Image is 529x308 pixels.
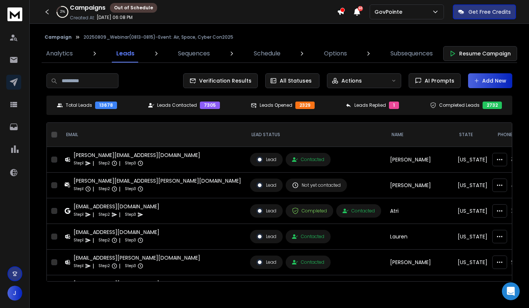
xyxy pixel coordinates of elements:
[292,259,324,265] div: Contacted
[443,46,517,61] button: Resume Campaign
[98,211,110,218] p: Step 2
[70,3,106,12] h1: Campaigns
[84,34,233,40] p: 20250809_Webinar(0813-0815)-Event: Air, Space, Cyber Con2025
[74,151,200,159] div: [PERSON_NAME][EMAIL_ADDRESS][DOMAIN_NAME]
[386,275,453,301] td: Krassi
[70,15,95,21] p: Created At:
[453,224,492,250] td: [US_STATE]
[254,49,280,58] p: Schedule
[74,254,200,262] div: [EMAIL_ADDRESS][PERSON_NAME][DOMAIN_NAME]
[468,73,512,88] button: Add New
[74,228,159,236] div: [EMAIL_ADDRESS][DOMAIN_NAME]
[256,259,276,266] div: Lead
[502,282,520,300] div: Open Intercom Messenger
[453,147,492,173] td: [US_STATE]
[374,8,405,16] p: GovPointe
[386,173,453,198] td: [PERSON_NAME]
[453,275,492,301] td: [US_STATE]
[292,208,327,214] div: Completed
[93,262,94,270] p: |
[74,262,84,270] p: Step 1
[74,185,84,193] p: Step 1
[386,198,453,224] td: Atri
[98,262,110,270] p: Step 2
[453,250,492,275] td: [US_STATE]
[483,102,502,109] div: 2732
[386,123,453,147] th: NAME
[324,49,347,58] p: Options
[74,280,159,287] div: [EMAIL_ADDRESS][DOMAIN_NAME]
[409,73,461,88] button: AI Prompts
[119,185,120,193] p: |
[246,123,386,147] th: LEAD STATUS
[74,237,84,244] p: Step 1
[125,160,136,167] p: Step 3
[60,123,246,147] th: EMAIL
[7,7,22,21] img: logo
[343,208,375,214] div: Contacted
[256,156,276,163] div: Lead
[453,198,492,224] td: [US_STATE]
[125,185,136,193] p: Step 3
[93,160,94,167] p: |
[196,77,251,84] span: Verification Results
[42,45,77,62] a: Analytics
[468,8,511,16] p: Get Free Credits
[249,45,285,62] a: Schedule
[74,203,159,210] div: [EMAIL_ADDRESS][DOMAIN_NAME]
[45,34,72,40] button: Campaign
[74,160,84,167] p: Step 1
[119,237,120,244] p: |
[386,45,437,62] a: Subsequences
[292,234,324,240] div: Contacted
[453,173,492,198] td: [US_STATE]
[173,45,214,62] a: Sequences
[386,250,453,275] td: [PERSON_NAME]
[98,237,110,244] p: Step 2
[256,182,276,189] div: Lead
[66,102,92,108] p: Total Leads
[97,15,133,20] p: [DATE] 06:08 PM
[256,233,276,240] div: Lead
[60,10,65,14] p: 21 %
[358,6,363,11] span: 50
[125,211,136,218] p: Step 3
[98,185,110,193] p: Step 2
[119,211,120,218] p: |
[354,102,386,108] p: Leads Replied
[389,102,399,109] div: 1
[119,262,120,270] p: |
[112,45,139,62] a: Leads
[260,102,292,108] p: Leads Opened
[453,4,516,19] button: Get Free Credits
[295,102,315,109] div: 2329
[7,286,22,301] button: J
[341,77,362,84] p: Actions
[453,123,492,147] th: State
[178,49,210,58] p: Sequences
[116,49,134,58] p: Leads
[98,160,110,167] p: Step 2
[183,73,258,88] button: Verification Results
[386,147,453,173] td: [PERSON_NAME]
[157,102,197,108] p: Leads Contacted
[319,45,351,62] a: Options
[110,3,157,13] div: Out of Schedule
[46,49,73,58] p: Analytics
[292,157,324,163] div: Contacted
[95,102,117,109] div: 13678
[125,262,136,270] p: Step 3
[292,182,341,189] div: Not yet contacted
[93,211,94,218] p: |
[119,160,120,167] p: |
[74,211,84,218] p: Step 1
[125,237,136,244] p: Step 3
[280,77,312,84] p: All Statuses
[439,102,480,108] p: Completed Leads
[386,224,453,250] td: Lauren
[422,77,454,84] span: AI Prompts
[93,185,94,193] p: |
[390,49,433,58] p: Subsequences
[93,237,94,244] p: |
